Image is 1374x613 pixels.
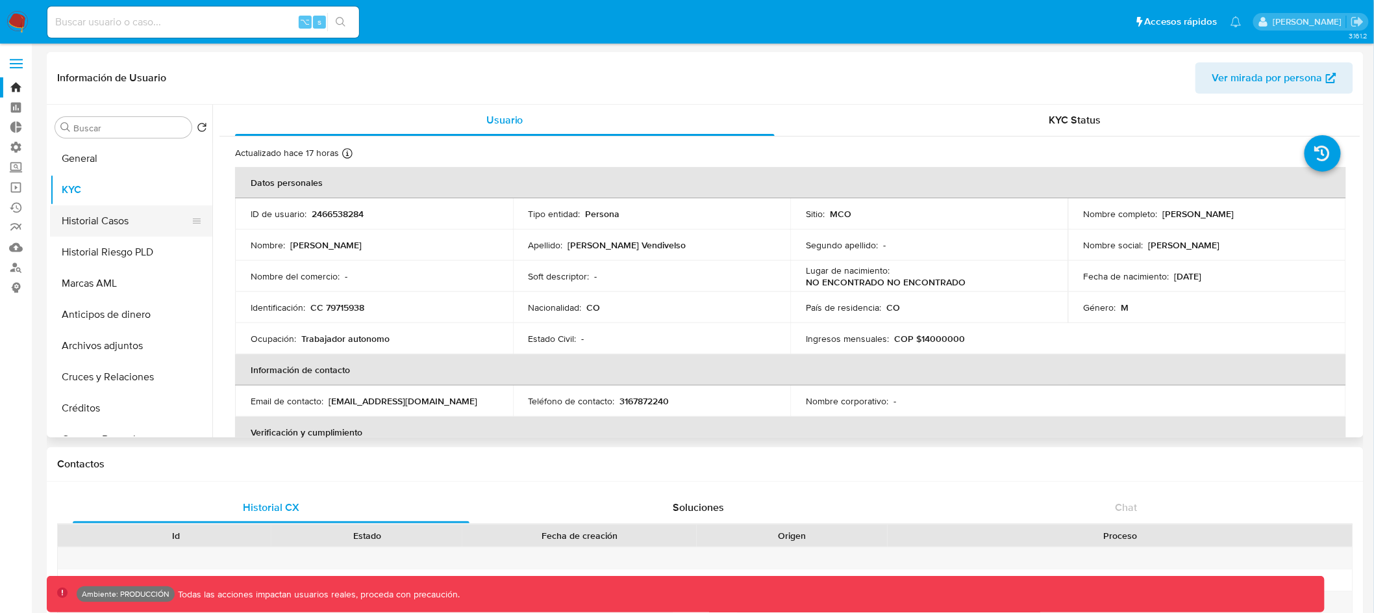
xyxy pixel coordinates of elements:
[345,270,347,282] p: -
[806,208,825,220] p: Sitio :
[50,393,212,424] button: Créditos
[894,333,965,345] p: COP $14000000
[1163,208,1234,220] p: [PERSON_NAME]
[806,333,889,345] p: Ingresos mensuales :
[50,299,212,330] button: Anticipos de dinero
[529,302,582,313] p: Nacionalidad :
[673,500,725,515] span: Soluciones
[582,333,584,345] p: -
[318,16,321,28] span: s
[830,208,851,220] p: MCO
[197,122,207,137] button: Volver al orden por defecto
[883,239,886,251] p: -
[73,122,186,134] input: Buscar
[50,237,212,268] button: Historial Riesgo PLD
[175,588,460,601] p: Todas las acciones impactan usuarios reales, proceda con precaución.
[806,265,890,276] p: Lugar de nacimiento :
[568,239,686,251] p: [PERSON_NAME] Vendivelso
[281,529,453,542] div: Estado
[806,239,878,251] p: Segundo apellido :
[1145,15,1218,29] span: Accesos rápidos
[290,239,362,251] p: [PERSON_NAME]
[50,174,212,205] button: KYC
[90,529,262,542] div: Id
[301,333,390,345] p: Trabajador autonomo
[251,270,340,282] p: Nombre del comercio :
[57,72,166,85] h1: Información de Usuario
[587,302,601,313] p: CO
[893,395,896,407] p: -
[529,333,577,345] p: Estado Civil :
[1351,15,1364,29] a: Salir
[1116,500,1138,515] span: Chat
[529,208,581,220] p: Tipo entidad :
[1121,302,1129,313] p: M
[251,395,323,407] p: Email de contacto :
[806,395,888,407] p: Nombre corporativo :
[310,302,364,313] p: CC 79715938
[251,302,305,313] p: Identificación :
[886,302,900,313] p: CO
[1084,302,1116,313] p: Género :
[529,239,563,251] p: Apellido :
[235,354,1346,385] th: Información de contacto
[1175,270,1202,282] p: [DATE]
[1049,112,1101,127] span: KYC Status
[595,270,597,282] p: -
[50,205,202,237] button: Historial Casos
[57,458,1353,471] h1: Contactos
[251,208,306,220] p: ID de usuario :
[235,147,339,159] p: Actualizado hace 17 horas
[329,395,477,407] p: [EMAIL_ADDRESS][DOMAIN_NAME]
[471,529,688,542] div: Fecha de creación
[50,143,212,174] button: General
[1084,270,1169,282] p: Fecha de nacimiento :
[806,276,966,288] p: NO ENCONTRADO NO ENCONTRADO
[486,112,523,127] span: Usuario
[60,122,71,133] button: Buscar
[529,395,615,407] p: Teléfono de contacto :
[1273,16,1346,28] p: diego.assum@mercadolibre.com
[312,208,364,220] p: 2466538284
[243,500,299,515] span: Historial CX
[235,167,1346,198] th: Datos personales
[50,361,212,393] button: Cruces y Relaciones
[1230,16,1242,27] a: Notificaciones
[897,529,1343,542] div: Proceso
[82,592,169,597] p: Ambiente: PRODUCCIÓN
[1149,239,1220,251] p: [PERSON_NAME]
[251,333,296,345] p: Ocupación :
[50,424,212,455] button: Cuentas Bancarias
[1212,62,1323,94] span: Ver mirada por persona
[806,302,881,313] p: País de residencia :
[1195,62,1353,94] button: Ver mirada por persona
[50,268,212,299] button: Marcas AML
[251,239,285,251] p: Nombre :
[300,16,310,28] span: ⌥
[327,13,354,31] button: search-icon
[1084,239,1143,251] p: Nombre social :
[50,330,212,361] button: Archivos adjuntos
[586,208,620,220] p: Persona
[235,417,1346,448] th: Verificación y cumplimiento
[706,529,879,542] div: Origen
[1084,208,1158,220] p: Nombre completo :
[47,14,359,31] input: Buscar usuario o caso...
[620,395,669,407] p: 3167872240
[529,270,590,282] p: Soft descriptor :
